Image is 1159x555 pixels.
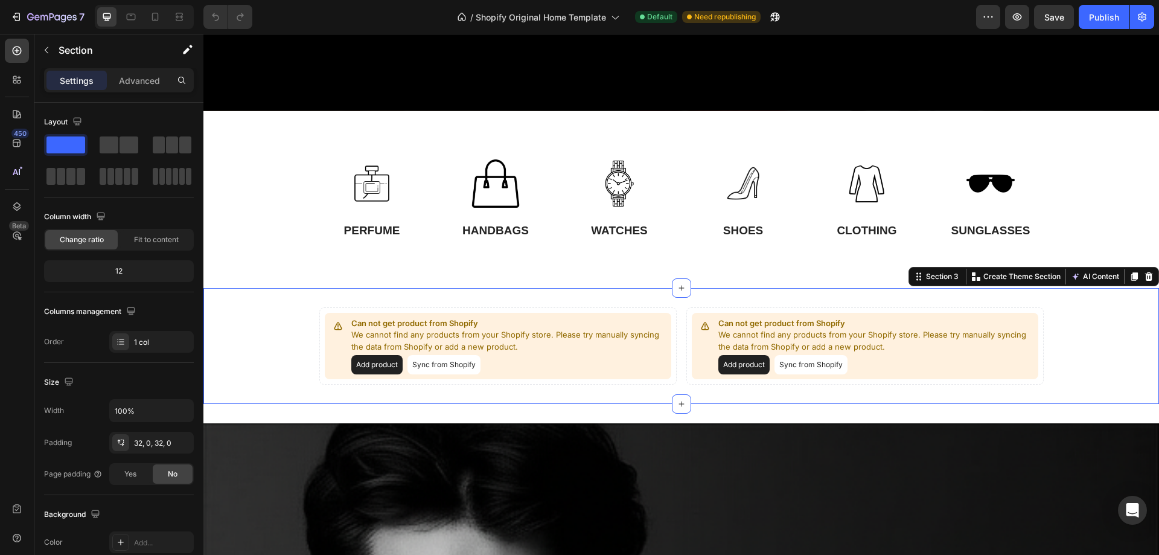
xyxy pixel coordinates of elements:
[134,337,191,348] div: 1 col
[168,469,177,480] span: No
[476,11,606,24] span: Shopify Original Home Template
[241,190,344,205] p: HANDBAGS
[780,237,857,248] p: Create Theme Section
[865,236,918,250] button: AI Content
[1118,496,1147,525] div: Open Intercom Messenger
[1044,12,1064,22] span: Save
[134,234,179,245] span: Fit to content
[515,321,566,341] button: Add product
[11,129,29,138] div: 450
[268,126,316,174] img: Alt Image
[134,438,191,449] div: 32, 0, 32, 0
[134,537,191,548] div: Add...
[124,469,136,480] span: Yes
[148,321,199,341] button: Add product
[470,11,473,24] span: /
[516,126,564,174] img: Alt Image
[44,537,63,548] div: Color
[1079,5,1129,29] button: Publish
[5,5,90,29] button: 7
[44,374,76,391] div: Size
[365,190,468,205] p: WATCHES
[59,43,158,57] p: Section
[392,126,440,174] img: Alt Image
[639,126,688,174] img: Alt Image
[720,237,758,248] div: Section 3
[763,126,811,174] img: Alt Image
[736,190,839,205] p: SUNGLASSES
[203,34,1159,555] iframe: To enrich screen reader interactions, please activate Accessibility in Grammarly extension settings
[44,507,103,523] div: Background
[612,190,715,205] p: CLOTHING
[44,437,72,448] div: Padding
[694,11,756,22] span: Need republishing
[204,321,277,341] button: Sync from Shopify
[110,400,193,422] input: Auto
[148,295,463,319] p: We cannot find any products from your Shopify store. Please try manually syncing the data from Sh...
[571,321,644,341] button: Sync from Shopify
[488,190,592,205] p: SHOES
[46,263,191,280] div: 12
[1089,11,1119,24] div: Publish
[647,11,672,22] span: Default
[44,469,103,480] div: Page padding
[44,405,64,416] div: Width
[148,284,463,296] p: Can not get product from Shopify
[60,234,104,245] span: Change ratio
[44,209,108,225] div: Column width
[203,5,252,29] div: Undo/Redo
[79,10,85,24] p: 7
[9,221,29,231] div: Beta
[119,74,160,87] p: Advanced
[515,284,830,296] p: Can not get product from Shopify
[44,114,85,130] div: Layout
[1034,5,1074,29] button: Save
[60,74,94,87] p: Settings
[44,304,138,320] div: Columns management
[44,336,64,347] div: Order
[515,295,830,319] p: We cannot find any products from your Shopify store. Please try manually syncing the data from Sh...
